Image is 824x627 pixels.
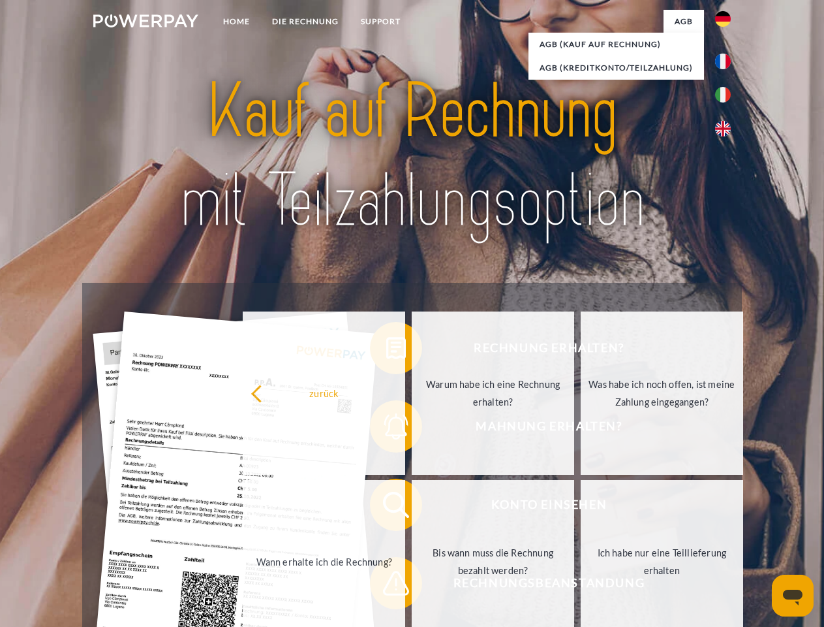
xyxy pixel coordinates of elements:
[581,312,743,475] a: Was habe ich noch offen, ist meine Zahlung eingegangen?
[93,14,198,27] img: logo-powerpay-white.svg
[772,575,814,617] iframe: Schaltfläche zum Öffnen des Messaging-Fensters
[212,10,261,33] a: Home
[261,10,350,33] a: DIE RECHNUNG
[715,87,731,103] img: it
[528,56,704,80] a: AGB (Kreditkonto/Teilzahlung)
[588,544,735,579] div: Ich habe nur eine Teillieferung erhalten
[251,384,397,402] div: zurück
[588,376,735,411] div: Was habe ich noch offen, ist meine Zahlung eingegangen?
[715,121,731,137] img: en
[251,553,397,570] div: Wann erhalte ich die Rechnung?
[350,10,412,33] a: SUPPORT
[528,33,704,56] a: AGB (Kauf auf Rechnung)
[420,376,566,411] div: Warum habe ich eine Rechnung erhalten?
[715,54,731,69] img: fr
[125,63,699,250] img: title-powerpay_de.svg
[715,11,731,27] img: de
[664,10,704,33] a: agb
[420,544,566,579] div: Bis wann muss die Rechnung bezahlt werden?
